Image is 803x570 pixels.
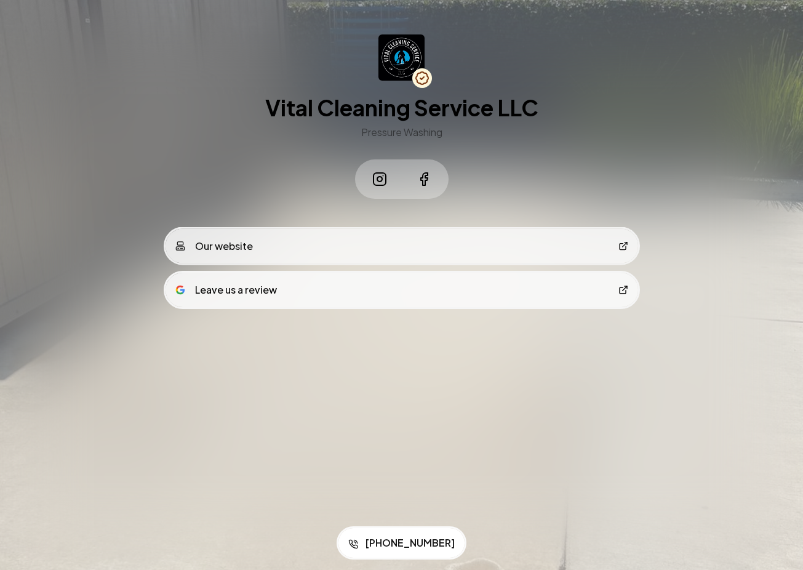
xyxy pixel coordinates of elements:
img: Vital Cleaning Service LLC [378,34,425,81]
a: Our website [166,228,638,263]
a: [PHONE_NUMBER] [338,528,465,558]
h3: Pressure Washing [361,125,442,140]
img: google logo [175,285,185,295]
a: google logoLeave us a review [166,273,638,307]
div: Leave us a review [175,283,277,297]
div: Our website [175,238,253,253]
h1: Vital Cleaning Service LLC [265,95,538,120]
